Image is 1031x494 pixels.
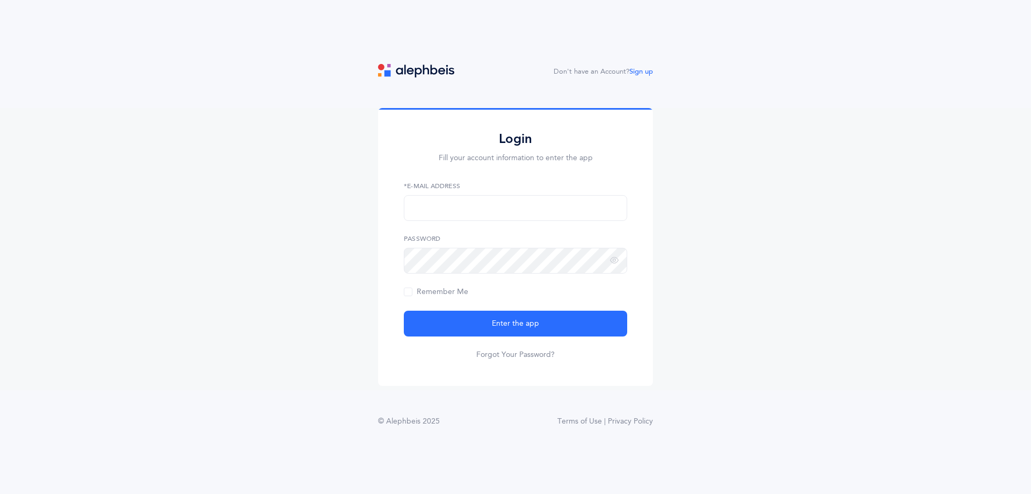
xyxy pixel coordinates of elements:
label: Password [404,234,627,244]
div: Don't have an Account? [554,67,653,77]
h2: Login [404,131,627,147]
a: Sign up [629,68,653,75]
span: Enter the app [492,318,539,330]
a: Forgot Your Password? [476,349,555,360]
div: © Alephbeis 2025 [378,416,440,427]
span: Remember Me [404,288,468,296]
p: Fill your account information to enter the app [404,153,627,164]
button: Enter the app [404,311,627,337]
a: Terms of Use | Privacy Policy [557,416,653,427]
img: logo.svg [378,64,454,77]
label: *E-Mail Address [404,181,627,191]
